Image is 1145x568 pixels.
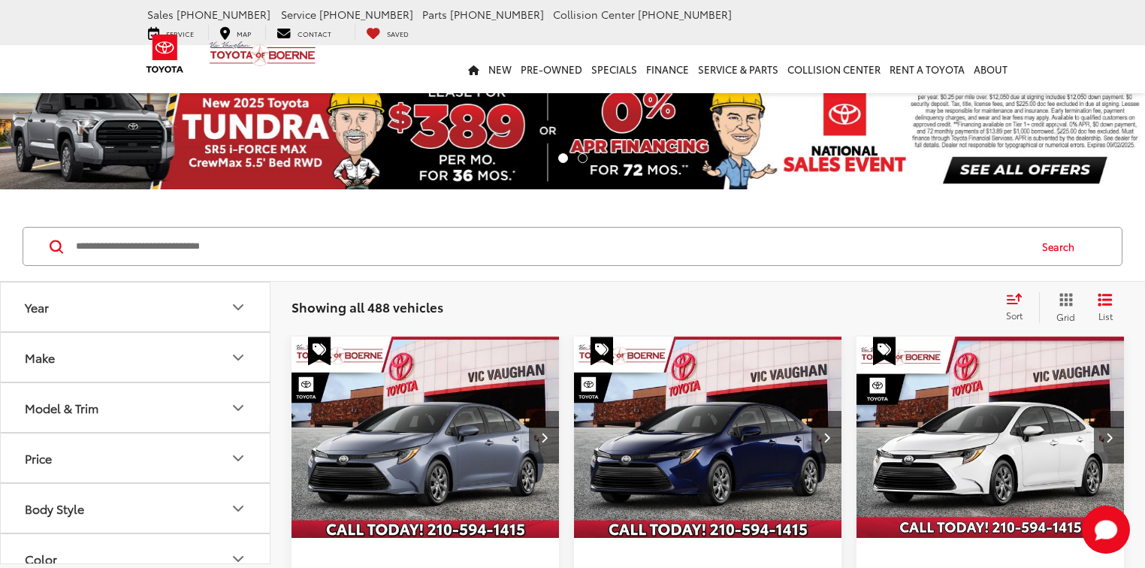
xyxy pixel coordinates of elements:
button: YearYear [1,282,271,331]
a: New [484,45,516,93]
img: Vic Vaughan Toyota of Boerne [209,41,316,67]
button: Search [1028,228,1096,265]
button: Next image [1094,411,1124,464]
div: Body Style [229,500,247,518]
div: 2025 Toyota Corolla LE 0 [573,337,843,538]
a: Contact [265,25,343,40]
a: Collision Center [783,45,885,93]
div: 2025 Toyota Corolla LE 0 [291,337,560,538]
button: Model & TrimModel & Trim [1,383,271,432]
img: 2025 Toyota Corolla LE [856,337,1125,539]
span: [PHONE_NUMBER] [319,7,413,22]
div: Body Style [25,501,84,515]
button: Next image [811,411,841,464]
button: Select sort value [998,292,1039,322]
button: MakeMake [1,333,271,382]
span: Sort [1006,309,1023,322]
span: Service [281,7,316,22]
a: Pre-Owned [516,45,587,93]
div: Year [25,300,49,314]
div: 2025 Toyota Corolla LE 0 [856,337,1125,538]
span: [PHONE_NUMBER] [177,7,270,22]
a: Finance [642,45,693,93]
span: [PHONE_NUMBER] [638,7,732,22]
button: List View [1086,292,1124,322]
span: Sales [147,7,174,22]
div: Color [229,550,247,568]
a: 2025 Toyota Corolla LE FWD2025 Toyota Corolla LE FWD2025 Toyota Corolla LE FWD2025 Toyota Corolla... [573,337,843,538]
div: Color [25,551,57,566]
div: Model & Trim [25,400,98,415]
a: Map [208,25,262,40]
span: Special [308,337,331,365]
span: Parts [422,7,447,22]
span: Grid [1056,310,1075,323]
a: My Saved Vehicles [355,25,420,40]
svg: Start Chat [1082,506,1130,554]
button: Next image [529,411,559,464]
button: PricePrice [1,434,271,482]
input: Search by Make, Model, or Keyword [74,228,1028,264]
button: Body StyleBody Style [1,484,271,533]
span: Special [591,337,613,365]
span: [PHONE_NUMBER] [450,7,544,22]
div: Make [25,350,55,364]
a: Service [137,25,205,40]
a: About [969,45,1012,93]
img: Toyota [137,29,193,78]
img: 2025 Toyota Corolla LE FWD [291,337,560,539]
button: Grid View [1039,292,1086,322]
span: Saved [387,29,409,38]
a: Specials [587,45,642,93]
div: Price [25,451,52,465]
a: Service & Parts: Opens in a new tab [693,45,783,93]
a: Rent a Toyota [885,45,969,93]
button: Toggle Chat Window [1082,506,1130,554]
a: 2025 Toyota Corolla LE2025 Toyota Corolla LE2025 Toyota Corolla LE2025 Toyota Corolla LE [856,337,1125,538]
div: Make [229,349,247,367]
span: Special [873,337,896,365]
div: Model & Trim [229,399,247,417]
a: Home [464,45,484,93]
div: Price [229,449,247,467]
span: List [1098,310,1113,322]
div: Year [229,298,247,316]
a: 2025 Toyota Corolla LE FWD2025 Toyota Corolla LE FWD2025 Toyota Corolla LE FWD2025 Toyota Corolla... [291,337,560,538]
img: 2025 Toyota Corolla LE FWD [573,337,843,539]
span: Showing all 488 vehicles [292,298,443,316]
span: Collision Center [553,7,635,22]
